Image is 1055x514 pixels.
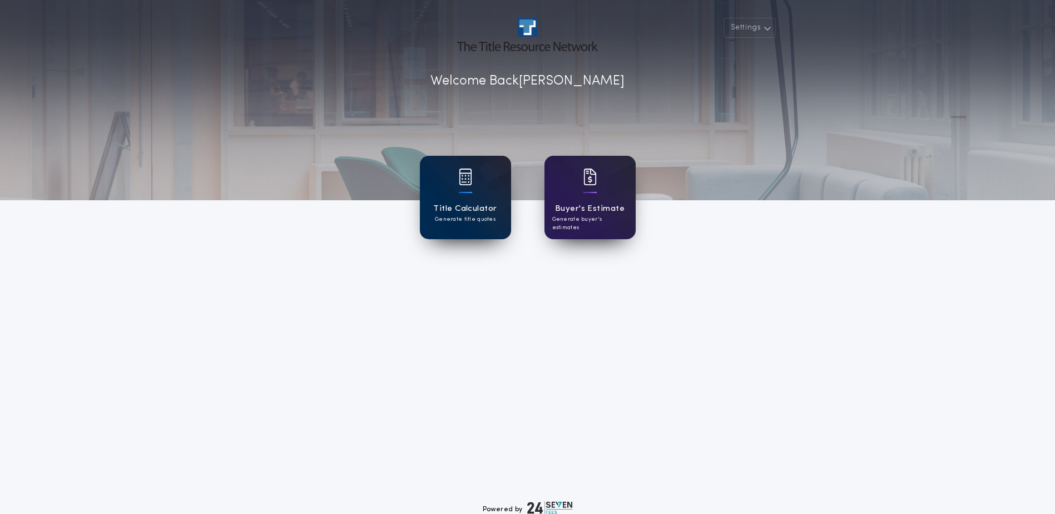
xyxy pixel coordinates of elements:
[435,215,496,224] p: Generate title quotes
[430,71,625,91] p: Welcome Back [PERSON_NAME]
[457,18,597,51] img: account-logo
[555,202,625,215] h1: Buyer's Estimate
[552,215,628,232] p: Generate buyer's estimates
[583,169,597,185] img: card icon
[420,156,511,239] a: card iconTitle CalculatorGenerate title quotes
[433,202,497,215] h1: Title Calculator
[544,156,636,239] a: card iconBuyer's EstimateGenerate buyer's estimates
[724,18,776,38] button: Settings
[459,169,472,185] img: card icon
